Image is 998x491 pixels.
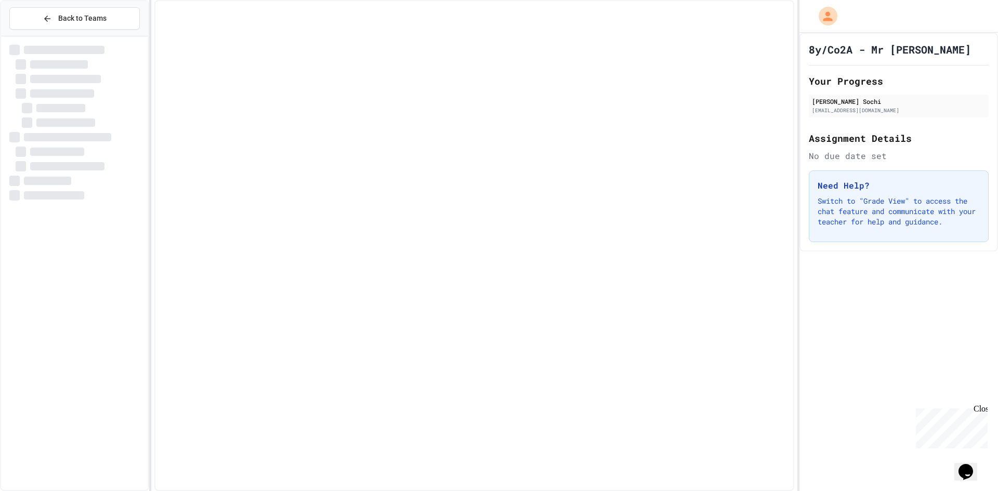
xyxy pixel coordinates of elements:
[809,150,989,162] div: No due date set
[809,131,989,145] h2: Assignment Details
[9,7,140,30] button: Back to Teams
[812,97,986,106] div: [PERSON_NAME] Sochi
[809,42,971,57] h1: 8y/Co2A - Mr [PERSON_NAME]
[954,449,988,481] iframe: chat widget
[4,4,72,66] div: Chat with us now!Close
[58,13,107,24] span: Back to Teams
[912,404,988,448] iframe: chat widget
[812,107,986,114] div: [EMAIL_ADDRESS][DOMAIN_NAME]
[818,196,980,227] p: Switch to "Grade View" to access the chat feature and communicate with your teacher for help and ...
[808,4,840,28] div: My Account
[818,179,980,192] h3: Need Help?
[809,74,989,88] h2: Your Progress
